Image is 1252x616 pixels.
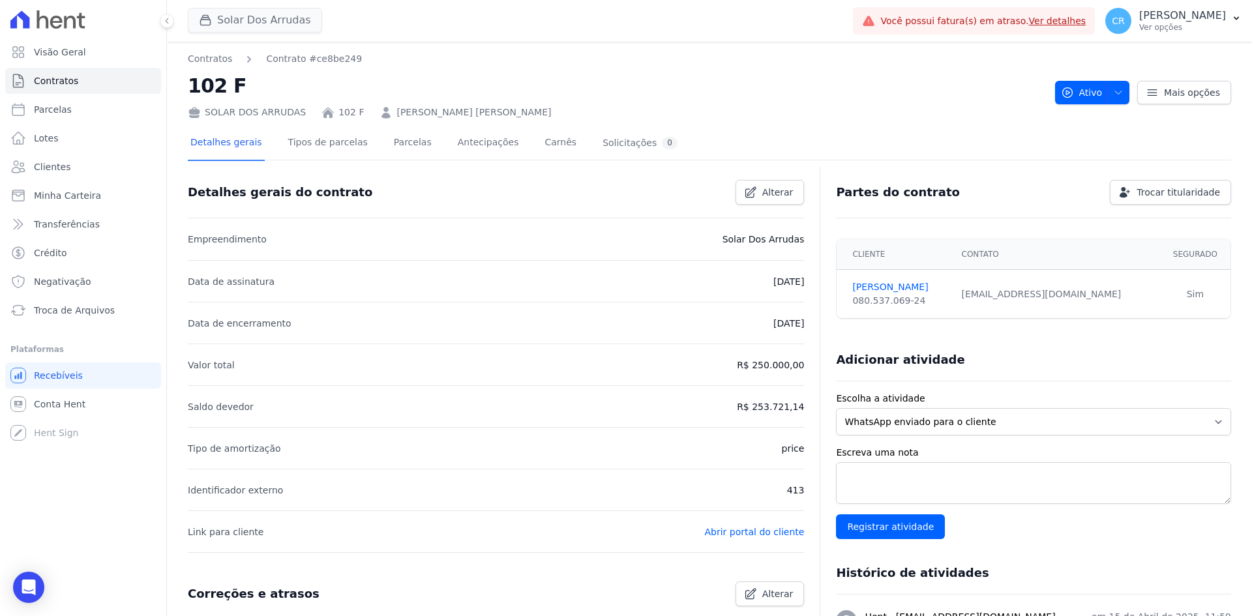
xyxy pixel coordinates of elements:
span: Conta Hent [34,398,85,411]
span: CR [1112,16,1125,25]
a: Contratos [5,68,161,94]
th: Cliente [837,239,953,270]
h3: Adicionar atividade [836,352,964,368]
td: Sim [1160,270,1230,319]
a: Abrir portal do cliente [704,527,804,537]
span: Crédito [34,246,67,259]
a: Detalhes gerais [188,126,265,161]
p: Identificador externo [188,482,283,498]
p: Valor total [188,357,235,373]
a: Solicitações0 [600,126,680,161]
a: Troca de Arquivos [5,297,161,323]
p: Data de assinatura [188,274,275,289]
div: [EMAIL_ADDRESS][DOMAIN_NAME] [962,287,1152,301]
span: Ativo [1061,81,1103,104]
h2: 102 F [188,71,1045,100]
div: Plataformas [10,342,156,357]
div: Solicitações [603,137,678,149]
a: Alterar [736,581,805,606]
span: Recebíveis [34,369,83,382]
th: Segurado [1160,239,1230,270]
span: Troca de Arquivos [34,304,115,317]
nav: Breadcrumb [188,52,362,66]
span: Minha Carteira [34,189,101,202]
p: 413 [787,482,805,498]
a: Parcelas [5,96,161,123]
input: Registrar atividade [836,514,945,539]
p: Link para cliente [188,524,263,540]
span: Mais opções [1164,86,1220,99]
nav: Breadcrumb [188,52,1045,66]
a: Ver detalhes [1029,16,1086,26]
a: Contrato #ce8be249 [266,52,362,66]
p: Empreendimento [188,231,267,247]
button: CR [PERSON_NAME] Ver opções [1095,3,1252,39]
p: Tipo de amortização [188,441,281,456]
span: Visão Geral [34,46,86,59]
a: Visão Geral [5,39,161,65]
h3: Detalhes gerais do contrato [188,184,372,200]
label: Escreva uma nota [836,446,1231,460]
span: Contratos [34,74,78,87]
a: Lotes [5,125,161,151]
a: Transferências [5,211,161,237]
a: Mais opções [1137,81,1231,104]
h3: Histórico de atividades [836,565,989,581]
p: [DATE] [773,315,804,331]
p: [DATE] [773,274,804,289]
a: Alterar [736,180,805,205]
button: Ativo [1055,81,1130,104]
span: Você possui fatura(s) em atraso. [880,14,1086,28]
a: [PERSON_NAME] [852,280,946,294]
a: Carnês [542,126,579,161]
a: Tipos de parcelas [286,126,370,161]
button: Solar Dos Arrudas [188,8,322,33]
span: Trocar titularidade [1137,186,1220,199]
p: Saldo devedor [188,399,254,415]
span: Lotes [34,132,59,145]
p: [PERSON_NAME] [1139,9,1226,22]
div: SOLAR DOS ARRUDAS [188,106,306,119]
div: Open Intercom Messenger [13,572,44,603]
p: Data de encerramento [188,315,291,331]
a: Crédito [5,240,161,266]
a: Clientes [5,154,161,180]
a: Recebíveis [5,362,161,389]
a: Antecipações [455,126,522,161]
span: Negativação [34,275,91,288]
h3: Partes do contrato [836,184,960,200]
a: Conta Hent [5,391,161,417]
span: Alterar [762,186,794,199]
div: 080.537.069-24 [852,294,946,308]
span: Clientes [34,160,70,173]
div: 0 [662,137,678,149]
p: R$ 253.721,14 [737,399,804,415]
a: [PERSON_NAME] [PERSON_NAME] [396,106,551,119]
span: Parcelas [34,103,72,116]
th: Contato [954,239,1160,270]
a: Contratos [188,52,232,66]
a: 102 F [338,106,364,119]
p: Ver opções [1139,22,1226,33]
p: R$ 250.000,00 [737,357,804,373]
a: Parcelas [391,126,434,161]
a: Negativação [5,269,161,295]
h3: Correções e atrasos [188,586,320,602]
p: Solar Dos Arrudas [723,231,805,247]
label: Escolha a atividade [836,392,1231,405]
a: Trocar titularidade [1110,180,1231,205]
a: Minha Carteira [5,183,161,209]
p: price [782,441,805,456]
span: Alterar [762,587,794,600]
span: Transferências [34,218,100,231]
